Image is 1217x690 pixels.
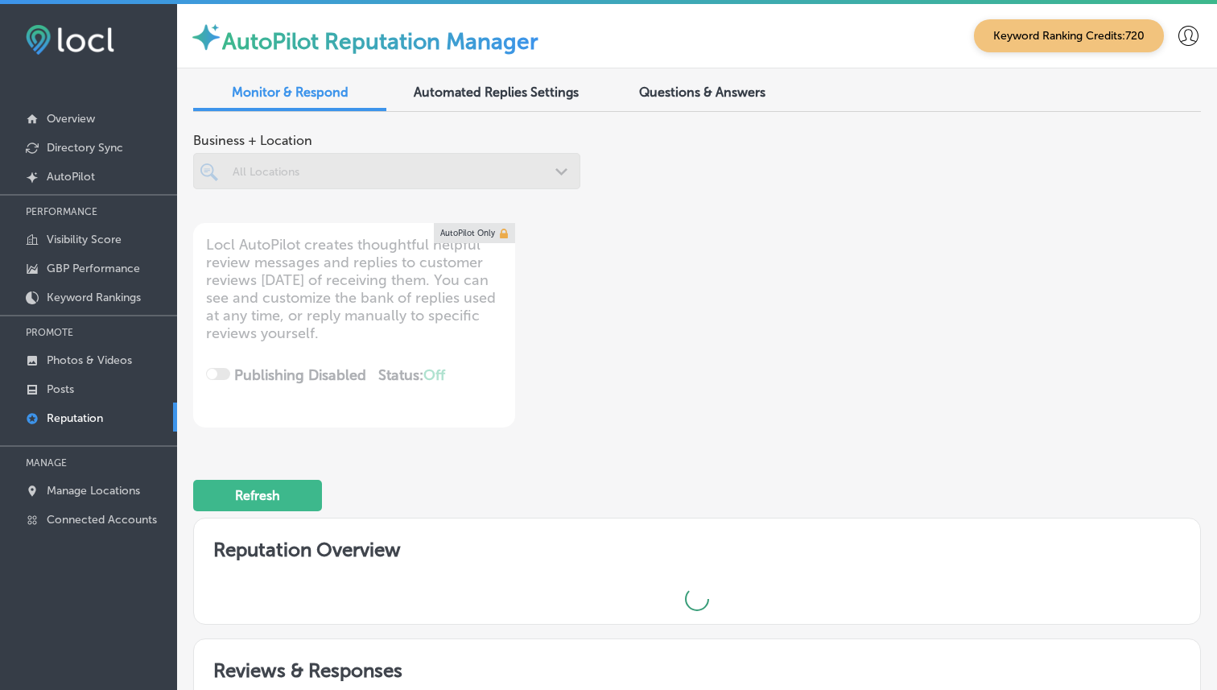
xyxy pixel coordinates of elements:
[47,291,141,304] p: Keyword Rankings
[47,233,122,246] p: Visibility Score
[232,85,349,100] span: Monitor & Respond
[26,25,114,55] img: fda3e92497d09a02dc62c9cd864e3231.png
[414,85,579,100] span: Automated Replies Settings
[47,484,140,498] p: Manage Locations
[47,411,103,425] p: Reputation
[639,85,765,100] span: Questions & Answers
[194,519,1200,574] h2: Reputation Overview
[47,170,95,184] p: AutoPilot
[193,133,580,148] span: Business + Location
[974,19,1164,52] span: Keyword Ranking Credits: 720
[47,112,95,126] p: Overview
[47,353,132,367] p: Photos & Videos
[193,480,322,511] button: Refresh
[47,262,140,275] p: GBP Performance
[47,513,157,527] p: Connected Accounts
[47,141,123,155] p: Directory Sync
[222,28,538,55] label: AutoPilot Reputation Manager
[190,21,222,53] img: autopilot-icon
[47,382,74,396] p: Posts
